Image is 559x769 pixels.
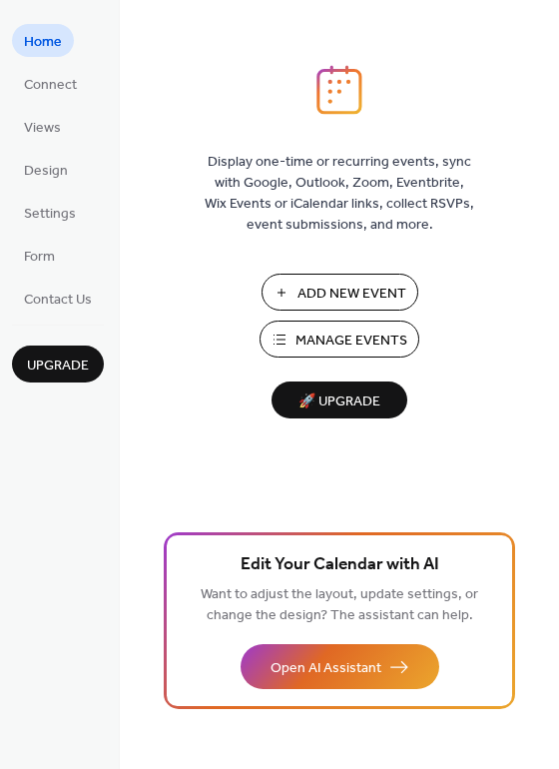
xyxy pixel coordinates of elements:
[241,644,439,689] button: Open AI Assistant
[12,346,104,383] button: Upgrade
[272,382,407,418] button: 🚀 Upgrade
[12,196,88,229] a: Settings
[271,658,381,679] span: Open AI Assistant
[297,284,406,305] span: Add New Event
[12,67,89,100] a: Connect
[12,282,104,315] a: Contact Us
[12,153,80,186] a: Design
[24,32,62,53] span: Home
[201,581,478,629] span: Want to adjust the layout, update settings, or change the design? The assistant can help.
[24,247,55,268] span: Form
[262,274,418,311] button: Add New Event
[24,161,68,182] span: Design
[24,290,92,311] span: Contact Us
[24,118,61,139] span: Views
[12,24,74,57] a: Home
[295,331,407,352] span: Manage Events
[316,65,362,115] img: logo_icon.svg
[12,239,67,272] a: Form
[241,551,439,579] span: Edit Your Calendar with AI
[260,321,419,358] button: Manage Events
[24,75,77,96] span: Connect
[24,204,76,225] span: Settings
[12,110,73,143] a: Views
[27,356,89,377] span: Upgrade
[205,152,474,236] span: Display one-time or recurring events, sync with Google, Outlook, Zoom, Eventbrite, Wix Events or ...
[283,388,395,415] span: 🚀 Upgrade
